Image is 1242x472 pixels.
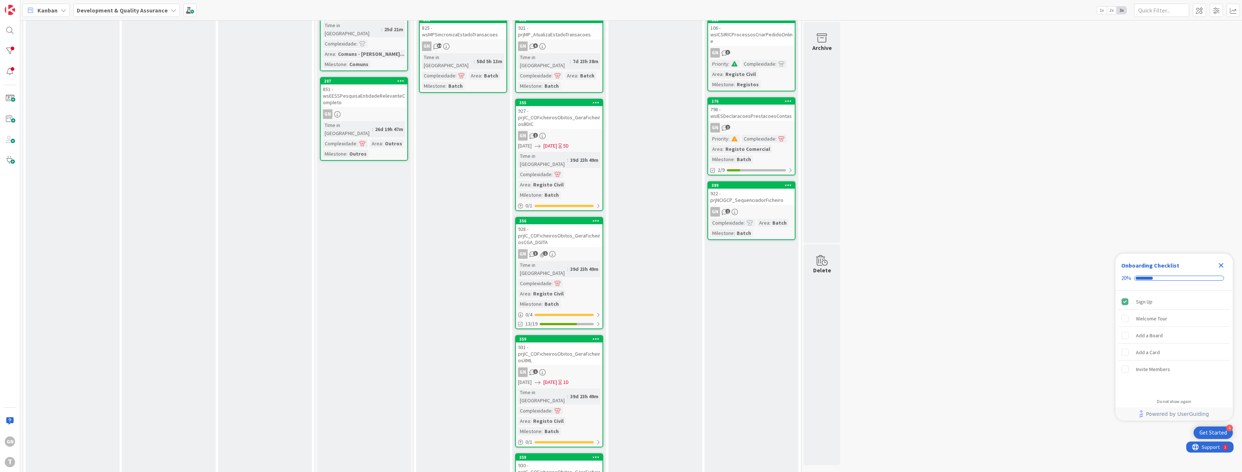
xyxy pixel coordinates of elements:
[1199,429,1227,436] div: Get Started
[420,23,506,39] div: 825 - wsMPSincronizaEstadoTransacoes
[320,77,408,161] a: 287851 - wsEESSPesquisaEntidadeRelevanteCompletoGNTime in [GEOGRAPHIC_DATA]:26d 19h 47mComplexida...
[567,156,568,164] span: :
[516,224,602,247] div: 928 - prjIC_COFicheirosObitos_GeraFicheirosCGA_DGITA
[735,80,761,88] div: Registos
[321,84,407,107] div: 851 - wsEESSPesquisaEntidadeRelevanteCompleto
[1097,7,1107,14] span: 1x
[5,5,15,15] img: Visit kanbanzone.com
[734,80,735,88] span: :
[742,135,775,143] div: Complexidade
[708,98,795,121] div: 276798 - wsIESDeclaracoesPrestacoesContas
[324,79,407,84] div: 287
[543,378,557,386] span: [DATE]
[516,218,602,247] div: 356928 - prjIC_COFicheirosObitos_GeraFicheirosCGA_DGITA
[734,155,735,163] span: :
[518,261,567,277] div: Time in [GEOGRAPHIC_DATA]
[769,219,771,227] span: :
[708,182,795,205] div: 389922 - prjNCIGCP_SequenciadorFicheiro
[323,150,346,158] div: Milestone
[469,72,481,80] div: Area
[516,17,602,39] div: 351921 - prjMP_AtualizaEstadoTransacoes
[519,337,602,342] div: 359
[533,43,538,48] span: 5
[525,438,532,446] span: 0 / 1
[515,217,603,329] a: 356928 - prjIC_COFicheirosObitos_GeraFicheirosCGA_DGITAGNTime in [GEOGRAPHIC_DATA]:39d 23h 49mCom...
[519,455,602,460] div: 358
[533,369,538,374] span: 1
[516,367,602,377] div: GN
[373,125,405,133] div: 26d 19h 47m
[519,218,602,224] div: 356
[533,133,538,138] span: 1
[516,201,602,210] div: 0/1
[1119,407,1229,421] a: Powered by UserGuiding
[1117,7,1126,14] span: 3x
[323,50,335,58] div: Area
[445,82,447,90] span: :
[577,72,578,80] span: :
[530,417,531,425] span: :
[356,40,357,48] span: :
[568,265,600,273] div: 39d 23h 49m
[533,251,538,256] span: 3
[516,454,602,461] div: 358
[710,155,734,163] div: Milestone
[1136,331,1163,340] div: Add a Board
[735,229,753,237] div: Batch
[419,16,507,93] a: 282825 - wsMPSincronizaEstadoTransacoesGNTime in [GEOGRAPHIC_DATA]:58d 5h 13mComplexidade:Area:Ba...
[1115,407,1233,421] div: Footer
[323,21,381,37] div: Time in [GEOGRAPHIC_DATA]
[346,150,347,158] span: :
[518,41,528,51] div: GN
[722,145,724,153] span: :
[335,50,336,58] span: :
[455,72,456,80] span: :
[383,139,404,148] div: Outros
[518,191,542,199] div: Milestone
[321,78,407,84] div: 287
[518,367,528,377] div: GN
[724,70,758,78] div: Registo Civil
[708,23,795,46] div: 106 - wsICSIRICProcessosCriarPedidoOnline
[742,60,775,68] div: Complexidade
[15,1,33,10] span: Support
[543,191,561,199] div: Batch
[1118,344,1230,360] div: Add a Card is incomplete.
[1115,291,1233,394] div: Checklist items
[813,266,831,275] div: Delete
[710,135,728,143] div: Priority
[718,166,725,174] span: 2/9
[516,131,602,141] div: GN
[543,251,548,256] span: 1
[708,48,795,58] div: GN
[542,427,543,435] span: :
[567,392,568,400] span: :
[1118,294,1230,310] div: Sign Up is complete.
[543,82,561,90] div: Batch
[1115,254,1233,421] div: Checklist Container
[518,131,528,141] div: GN
[708,105,795,121] div: 798 - wsIESDeclaracoesPrestacoesContas
[710,123,720,132] div: GN
[710,145,722,153] div: Area
[518,181,530,189] div: Area
[519,100,602,105] div: 355
[1157,399,1191,404] div: Do not show again
[518,53,570,69] div: Time in [GEOGRAPHIC_DATA]
[420,41,506,51] div: GN
[735,155,753,163] div: Batch
[515,16,603,93] a: 351921 - prjMP_AtualizaEstadoTransacoesGNTime in [GEOGRAPHIC_DATA]:7d 23h 38mComplexidade:Area:Ba...
[707,181,795,240] a: 389922 - prjNCIGCP_SequenciadorFicheiroGNComplexidade:Area:BatchMilestone:Batch
[5,436,15,447] div: GN
[515,99,603,211] a: 355927 - prjIC_COFicheirosObitos_GeraFicheirosBDICGN[DATE][DATE]5DTime in [GEOGRAPHIC_DATA]:39d 2...
[711,99,795,104] div: 276
[420,17,506,39] div: 282825 - wsMPSincronizaEstadoTransacoes
[551,279,553,287] span: :
[518,82,542,90] div: Milestone
[744,219,745,227] span: :
[323,40,356,48] div: Complexidade
[1121,275,1131,282] div: 20%
[710,207,720,217] div: GN
[1136,297,1152,306] div: Sign Up
[516,218,602,224] div: 356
